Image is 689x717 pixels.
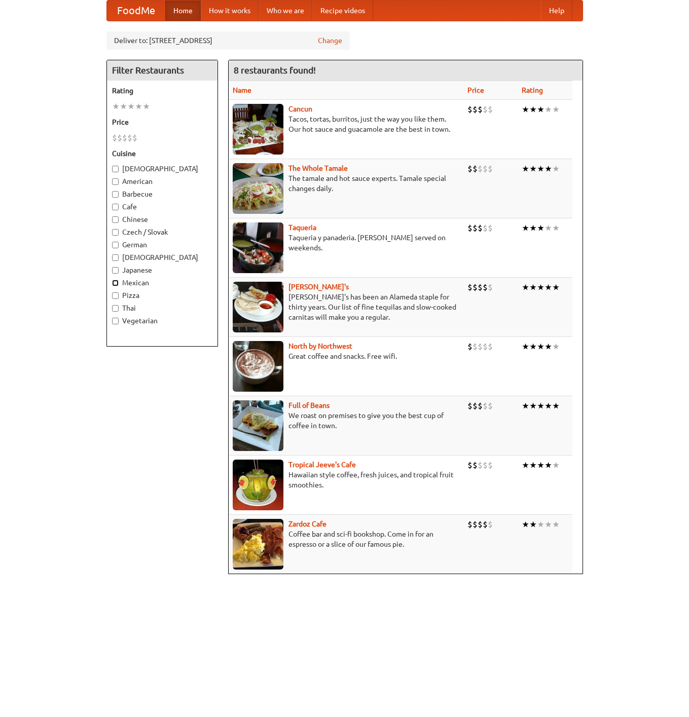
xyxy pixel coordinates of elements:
[522,104,529,115] li: ★
[112,265,212,275] label: Japanese
[112,227,212,237] label: Czech / Slovak
[478,163,483,174] li: $
[473,163,478,174] li: $
[541,1,572,21] a: Help
[233,114,459,134] p: Tacos, tortas, burritos, just the way you like them. Our hot sauce and guacamole are the best in ...
[122,132,127,143] li: $
[112,216,119,223] input: Chinese
[107,1,165,21] a: FoodMe
[522,282,529,293] li: ★
[483,460,488,471] li: $
[112,267,119,274] input: Japanese
[545,104,552,115] li: ★
[112,191,119,198] input: Barbecue
[233,282,283,332] img: pedros.jpg
[488,163,493,174] li: $
[537,519,545,530] li: ★
[112,305,119,312] input: Thai
[552,460,560,471] li: ★
[473,400,478,411] li: $
[552,104,560,115] li: ★
[107,60,217,81] h4: Filter Restaurants
[127,101,135,112] li: ★
[117,132,122,143] li: $
[529,519,537,530] li: ★
[552,519,560,530] li: ★
[112,280,119,286] input: Mexican
[142,101,150,112] li: ★
[537,222,545,234] li: ★
[483,222,488,234] li: $
[478,104,483,115] li: $
[545,460,552,471] li: ★
[288,283,349,291] a: [PERSON_NAME]'s
[201,1,259,21] a: How it works
[467,282,473,293] li: $
[552,341,560,352] li: ★
[259,1,312,21] a: Who we are
[112,148,212,159] h5: Cuisine
[233,410,459,431] p: We roast on premises to give you the best cup of coffee in town.
[112,86,212,96] h5: Rating
[112,229,119,236] input: Czech / Slovak
[522,400,529,411] li: ★
[483,104,488,115] li: $
[529,282,537,293] li: ★
[467,460,473,471] li: $
[112,292,119,299] input: Pizza
[483,341,488,352] li: $
[312,1,373,21] a: Recipe videos
[165,1,201,21] a: Home
[233,173,459,194] p: The tamale and hot sauce experts. Tamale special changes daily.
[112,316,212,326] label: Vegetarian
[112,254,119,261] input: [DEMOGRAPHIC_DATA]
[233,341,283,392] img: north.jpg
[488,519,493,530] li: $
[288,164,348,172] b: The Whole Tamale
[112,166,119,172] input: [DEMOGRAPHIC_DATA]
[529,400,537,411] li: ★
[233,104,283,155] img: cancun.jpg
[234,65,316,75] ng-pluralize: 8 restaurants found!
[135,101,142,112] li: ★
[233,86,251,94] a: Name
[545,282,552,293] li: ★
[545,222,552,234] li: ★
[467,341,473,352] li: $
[112,240,212,250] label: German
[552,163,560,174] li: ★
[318,35,342,46] a: Change
[488,341,493,352] li: $
[112,242,119,248] input: German
[112,176,212,186] label: American
[106,31,350,50] div: Deliver to: [STREET_ADDRESS]
[112,132,117,143] li: $
[467,86,484,94] a: Price
[483,519,488,530] li: $
[112,101,120,112] li: ★
[478,460,483,471] li: $
[537,460,545,471] li: ★
[488,282,493,293] li: $
[552,400,560,411] li: ★
[233,163,283,214] img: wholetamale.jpg
[288,105,312,113] b: Cancun
[488,460,493,471] li: $
[478,341,483,352] li: $
[478,222,483,234] li: $
[467,163,473,174] li: $
[545,400,552,411] li: ★
[473,104,478,115] li: $
[112,178,119,185] input: American
[127,132,132,143] li: $
[467,519,473,530] li: $
[233,233,459,253] p: Taqueria y panaderia. [PERSON_NAME] served on weekends.
[529,104,537,115] li: ★
[467,400,473,411] li: $
[545,341,552,352] li: ★
[478,519,483,530] li: $
[467,222,473,234] li: $
[233,529,459,549] p: Coffee bar and sci-fi bookshop. Come in for an espresso or a slice of our famous pie.
[288,401,330,409] b: Full of Beans
[112,318,119,324] input: Vegetarian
